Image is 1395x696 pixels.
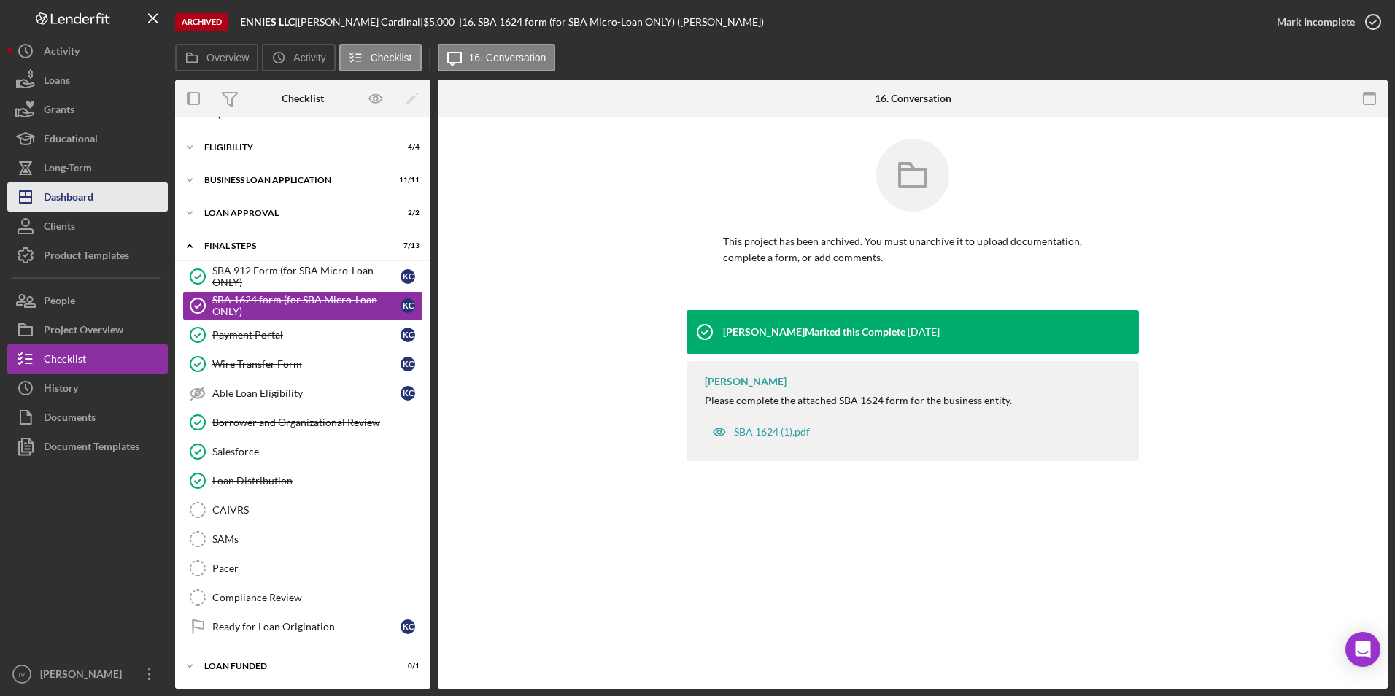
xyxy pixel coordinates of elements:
[212,329,401,341] div: Payment Portal
[401,328,415,342] div: K C
[240,16,298,28] div: |
[182,349,423,379] a: Wire Transfer FormKC
[438,44,556,71] button: 16. Conversation
[1262,7,1388,36] button: Mark Incomplete
[44,212,75,244] div: Clients
[182,262,423,291] a: SBA 912 Form (for SBA Micro-Loan ONLY)KC
[212,265,401,288] div: SBA 912 Form (for SBA Micro-Loan ONLY)
[298,16,423,28] div: [PERSON_NAME] Cardinal |
[44,344,86,377] div: Checklist
[469,52,546,63] label: 16. Conversation
[7,374,168,403] button: History
[705,417,817,446] button: SBA 1624 (1).pdf
[212,294,401,317] div: SBA 1624 form (for SBA Micro-Loan ONLY)
[18,670,26,678] text: IV
[393,143,420,152] div: 4 / 4
[7,95,168,124] button: Grants
[44,374,78,406] div: History
[212,417,422,428] div: Borrower and Organizational Review
[7,212,168,241] a: Clients
[7,432,168,461] button: Document Templates
[7,660,168,689] button: IV[PERSON_NAME]
[212,592,422,603] div: Compliance Review
[393,662,420,670] div: 0 / 1
[401,386,415,401] div: K C
[401,619,415,634] div: K C
[1345,632,1380,667] div: Open Intercom Messenger
[44,241,129,274] div: Product Templates
[204,662,383,670] div: LOAN FUNDED
[182,466,423,495] a: Loan Distribution
[175,13,228,31] div: Archived
[401,298,415,313] div: K C
[182,612,423,641] a: Ready for Loan OriginationKC
[212,504,422,516] div: CAIVRS
[734,426,810,438] div: SBA 1624 (1).pdf
[7,124,168,153] button: Educational
[705,376,787,387] div: [PERSON_NAME]
[705,395,1012,406] div: Please complete the attached SBA 1624 form for the business entity.
[262,44,335,71] button: Activity
[423,16,459,28] div: $5,000
[182,379,423,408] a: Able Loan EligibilityKC
[401,357,415,371] div: K C
[293,52,325,63] label: Activity
[182,495,423,525] a: CAIVRS
[175,44,258,71] button: Overview
[339,44,422,71] button: Checklist
[393,241,420,250] div: 7 / 13
[908,326,940,338] time: 2025-08-18 17:04
[204,241,383,250] div: Final Steps
[182,583,423,612] a: Compliance Review
[7,344,168,374] button: Checklist
[44,403,96,436] div: Documents
[182,408,423,437] a: Borrower and Organizational Review
[875,93,951,104] div: 16. Conversation
[204,176,383,185] div: BUSINESS LOAN APPLICATION
[212,446,422,457] div: Salesforce
[44,315,123,348] div: Project Overview
[182,554,423,583] a: Pacer
[44,153,92,186] div: Long-Term
[212,621,401,633] div: Ready for Loan Origination
[459,16,764,28] div: | 16. SBA 1624 form (for SBA Micro-Loan ONLY) ([PERSON_NAME])
[212,562,422,574] div: Pacer
[182,291,423,320] a: SBA 1624 form (for SBA Micro-Loan ONLY)KC
[7,286,168,315] button: People
[44,432,139,465] div: Document Templates
[36,660,131,692] div: [PERSON_NAME]
[7,241,168,270] button: Product Templates
[240,15,295,28] b: ENNIES LLC
[44,36,80,69] div: Activity
[7,36,168,66] button: Activity
[7,403,168,432] button: Documents
[393,176,420,185] div: 11 / 11
[7,182,168,212] button: Dashboard
[7,153,168,182] button: Long-Term
[212,358,401,370] div: Wire Transfer Form
[1277,7,1355,36] div: Mark Incomplete
[44,66,70,98] div: Loans
[7,66,168,95] button: Loans
[44,182,93,215] div: Dashboard
[723,233,1102,266] p: This project has been archived. You must unarchive it to upload documentation, complete a form, o...
[7,315,168,344] button: Project Overview
[212,387,401,399] div: Able Loan Eligibility
[393,209,420,217] div: 2 / 2
[401,269,415,284] div: K C
[212,533,422,545] div: SAMs
[206,52,249,63] label: Overview
[44,95,74,128] div: Grants
[212,475,422,487] div: Loan Distribution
